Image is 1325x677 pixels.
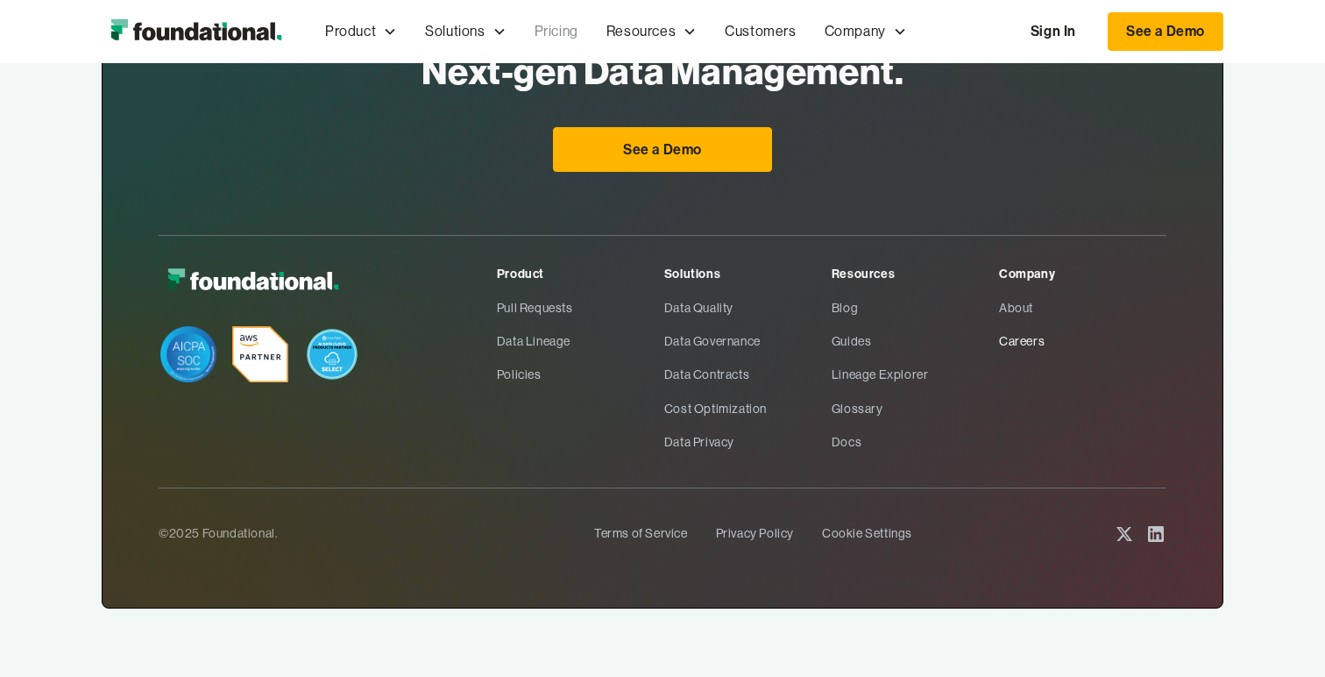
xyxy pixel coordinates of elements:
[159,524,580,543] div: ©2025 Foundational.
[664,264,832,283] div: Solutions
[606,20,676,43] div: Resources
[325,20,376,43] div: Product
[311,3,411,61] div: Product
[1108,12,1223,51] a: See a Demo
[832,358,999,391] a: Lineage Explorer
[716,517,794,550] a: Privacy Policy
[102,14,290,49] img: Foundational Logo
[822,517,912,550] a: Cookie Settings
[811,3,921,61] div: Company
[999,264,1166,283] div: Company
[553,127,772,173] a: See a Demo
[832,324,999,358] a: Guides
[521,3,592,61] a: Pricing
[594,517,688,550] a: Terms of Service
[425,20,485,43] div: Solutions
[999,291,1166,324] a: About
[497,358,664,391] a: Policies
[1013,13,1094,50] a: Sign In
[159,264,347,298] img: Foundational Logo White
[664,392,832,425] a: Cost Optimization
[999,324,1166,358] a: Careers
[664,291,832,324] a: Data Quality
[664,324,832,358] a: Data Governance
[497,291,664,324] a: Pull Requests
[825,20,886,43] div: Company
[664,425,832,459] a: Data Privacy
[497,264,664,283] div: Product
[1010,474,1325,677] iframe: Chat Widget
[711,3,810,61] a: Customers
[497,324,664,358] a: Data Lineage
[664,358,832,391] a: Data Contracts
[832,291,999,324] a: Blog
[411,3,520,61] div: Solutions
[832,425,999,459] a: Docs
[592,3,711,61] div: Resources
[832,264,999,283] div: Resources
[422,44,904,98] h2: Next-gen Data Management.
[832,392,999,425] a: Glossary
[160,326,216,382] img: SOC Badge
[102,14,290,49] a: home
